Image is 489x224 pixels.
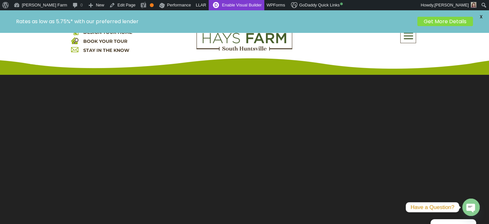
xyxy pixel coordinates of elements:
[83,47,129,53] a: STAY IN THE KNOW
[434,3,469,7] span: [PERSON_NAME]
[196,46,292,52] a: hays farm homes huntsville development
[196,28,292,51] img: Logo
[417,17,473,26] a: Get More Details
[16,18,414,24] p: Rates as low as 5.75%* with our preferred lender
[83,38,127,44] a: BOOK YOUR TOUR
[71,37,78,44] img: book your home tour
[476,12,486,22] span: X
[150,3,154,7] div: OK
